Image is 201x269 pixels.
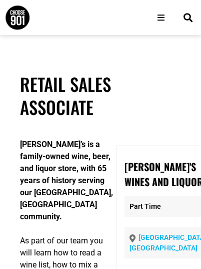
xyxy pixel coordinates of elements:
[152,9,170,27] div: Open/Close Menu
[20,73,181,118] h1: Retail Sales Associate
[180,10,196,26] div: Search
[20,140,113,221] strong: [PERSON_NAME]’s is a family-owned wine, beer, and liquor store, with 65 years of history serving ...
